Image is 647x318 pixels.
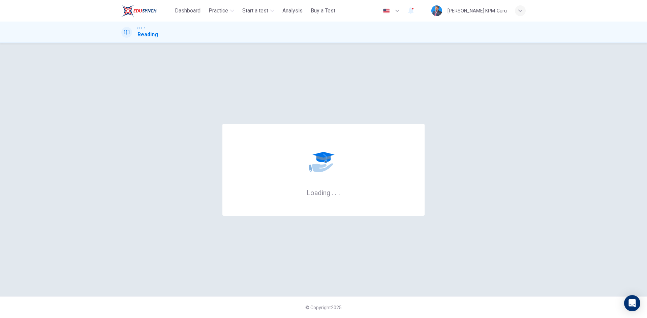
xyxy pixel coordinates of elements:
[209,7,228,15] span: Practice
[448,7,507,15] div: [PERSON_NAME] KPM-Guru
[121,4,157,17] img: ELTC logo
[305,305,342,310] span: © Copyright 2025
[137,26,145,31] span: CEFR
[282,7,303,15] span: Analysis
[121,4,172,17] a: ELTC logo
[431,5,442,16] img: Profile picture
[335,186,337,198] h6: .
[137,31,158,39] h1: Reading
[240,5,277,17] button: Start a test
[382,8,391,13] img: en
[172,5,203,17] button: Dashboard
[206,5,237,17] button: Practice
[280,5,305,17] button: Analysis
[311,7,335,15] span: Buy a Test
[338,186,340,198] h6: .
[175,7,201,15] span: Dashboard
[624,295,640,311] div: Open Intercom Messenger
[307,188,340,197] h6: Loading
[242,7,268,15] span: Start a test
[308,5,338,17] button: Buy a Test
[331,186,334,198] h6: .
